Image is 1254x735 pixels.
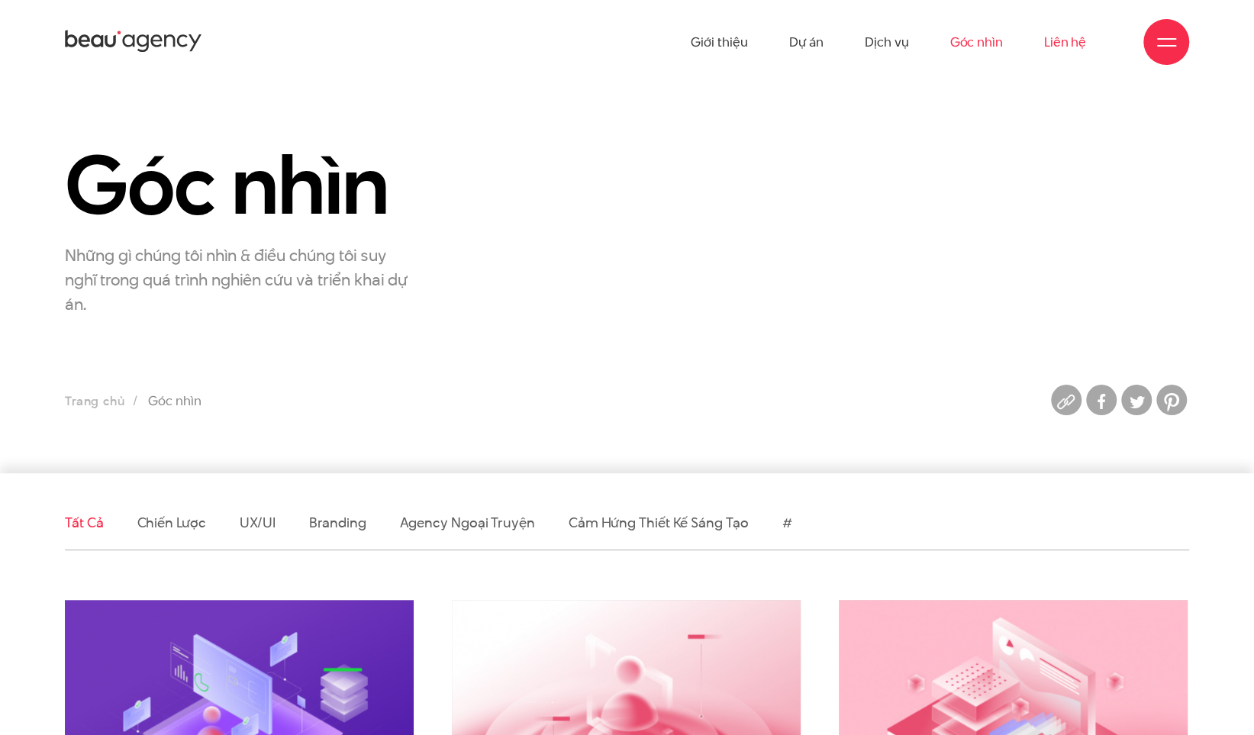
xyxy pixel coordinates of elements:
a: Branding [309,513,366,532]
a: UX/UI [240,513,276,532]
a: # [782,513,791,532]
a: Tất cả [65,513,103,532]
h1: Góc nhìn [65,141,414,229]
p: Những gì chúng tôi nhìn & điều chúng tôi suy nghĩ trong quá trình nghiên cứu và triển khai dự án. [65,243,414,316]
a: Agency ngoại truyện [399,513,534,532]
a: Cảm hứng thiết kế sáng tạo [569,513,749,532]
a: Chiến lược [137,513,205,532]
a: Trang chủ [65,392,124,410]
